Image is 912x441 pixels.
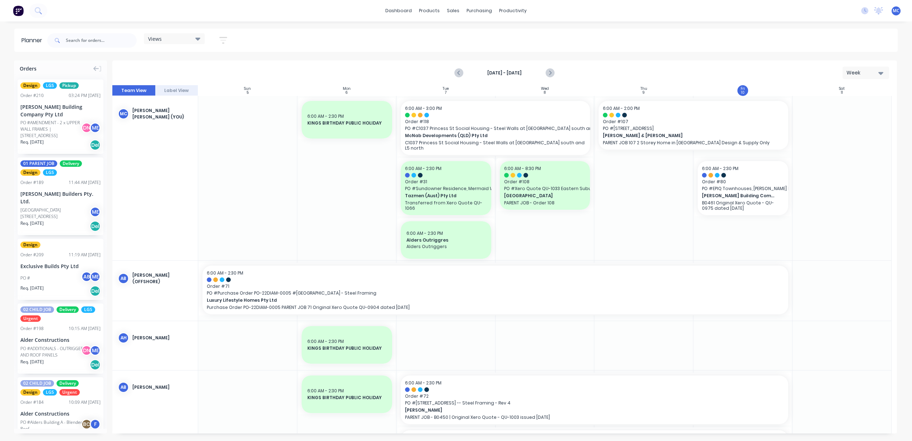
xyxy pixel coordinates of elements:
[207,290,784,296] span: PO # Purchase Order PO-22DIAM-0005 #[GEOGRAPHIC_DATA] - Steel Framing
[415,5,443,16] div: products
[307,388,344,394] span: 6:00 AM - 2:30 PM
[841,91,843,94] div: 11
[741,91,745,94] div: 10
[504,179,586,185] span: Order # 108
[60,160,82,167] span: Delivery
[307,338,344,344] span: 6:00 AM - 2:30 PM
[496,5,530,16] div: productivity
[843,67,889,79] button: Week
[155,85,198,96] button: Label View
[405,125,586,132] span: PO # C1037 Princess St Social Housing - Steel Walls at [GEOGRAPHIC_DATA] south and L5 north
[207,297,726,304] span: Luxury Lifestyle Homes Pty Ltd
[148,35,162,43] span: Views
[81,419,92,430] div: BC
[57,380,79,387] span: Delivery
[69,399,101,406] div: 10:09 AM [DATE]
[20,315,41,322] span: Urgent
[132,384,192,391] div: [PERSON_NAME]
[69,92,101,99] div: 03:24 PM [DATE]
[20,252,44,258] div: Order # 209
[406,243,486,250] span: Alders Outriggers
[643,91,645,94] div: 9
[405,105,442,111] span: 6:00 AM - 3:00 PM
[132,107,192,120] div: [PERSON_NAME] [PERSON_NAME] (You)
[90,140,101,150] div: Del
[20,169,40,176] span: Design
[702,185,784,192] span: PO # EPIQ Townhouses, [PERSON_NAME] Dr, [PERSON_NAME] Head - STAGE 1 (LW1) TH 6-11
[504,193,578,199] span: [GEOGRAPHIC_DATA]
[59,389,80,396] span: Urgent
[443,87,449,91] div: Tue
[741,87,745,91] div: Fri
[702,179,784,185] span: Order # 80
[90,271,101,282] div: ME
[702,200,784,211] p: B0461 Original Xero Quote - QU-0975 dated [DATE]
[118,382,129,393] div: AB
[81,122,92,133] div: DN
[90,359,101,370] div: Del
[69,252,101,258] div: 11:19 AM [DATE]
[307,394,386,401] span: KINGS BIRTHDAY PUBLIC HOLIDAY
[20,336,101,344] div: Alder Constructions
[603,118,784,125] span: Order # 107
[20,92,44,99] div: Order # 210
[504,165,541,171] span: 6:00 AM - 8:30 PM
[59,82,79,89] span: Pickup
[20,160,57,167] span: 01 PARENT JOB
[132,272,192,285] div: [PERSON_NAME] (OFFSHORE)
[893,8,899,14] span: MC
[405,132,568,139] span: McNab Developments (QLD) Pty Ltd
[43,389,57,396] span: LGS
[20,380,54,387] span: 02 CHILD JOB
[57,306,79,313] span: Delivery
[13,5,24,16] img: Factory
[504,185,586,192] span: PO # Xero Quote QU-1033 Eastern Suburbs Building
[640,87,647,91] div: Thu
[20,103,101,118] div: [PERSON_NAME] Building Company Pty Ltd
[90,419,101,430] div: F
[20,207,92,220] div: [GEOGRAPHIC_DATA][STREET_ADDRESS]
[405,118,586,125] span: Order # 118
[20,190,101,205] div: [PERSON_NAME] Builders Pty. Ltd.
[69,325,101,332] div: 10:15 AM [DATE]
[244,87,251,91] div: Sun
[345,91,348,94] div: 6
[343,87,351,91] div: Mon
[90,221,101,232] div: Del
[43,82,57,89] span: LGS
[406,230,443,236] span: 6:00 AM - 2:30 PM
[112,85,155,96] button: Team View
[443,5,463,16] div: sales
[405,193,479,199] span: Tazmen (Aust) Pty Ltd
[405,393,784,399] span: Order # 72
[20,306,54,313] span: 02 CHILD JOB
[603,132,766,139] span: [PERSON_NAME] & [PERSON_NAME]
[81,271,92,282] div: AB
[20,120,83,139] div: PO #AMENDMENT - 2 x UPPER WALL FRAMES | [STREET_ADDRESS]
[207,270,243,276] span: 6:00 AM - 2:30 PM
[20,65,36,72] span: Orders
[90,345,101,356] div: ME
[20,139,44,145] span: Req. [DATE]
[405,400,784,406] span: PO # [STREET_ADDRESS] -- Steel Framing - Rev 4
[66,33,137,48] input: Search for orders...
[603,125,784,132] span: PO # [STREET_ADDRESS]
[405,179,487,185] span: Order # 31
[20,285,44,291] span: Req. [DATE]
[307,345,386,352] span: KINGS BIRTHDAY PUBLIC HOLIDAY
[847,69,879,77] div: Week
[702,193,776,199] span: [PERSON_NAME] Building Company Pty Ltd
[247,91,249,94] div: 5
[90,122,101,133] div: ME
[118,273,129,284] div: AB
[20,399,44,406] div: Order # 184
[20,325,44,332] div: Order # 198
[90,286,101,296] div: Del
[469,70,540,76] strong: [DATE] - [DATE]
[20,359,44,365] span: Req. [DATE]
[702,165,738,171] span: 6:00 AM - 2:30 PM
[43,169,57,176] span: LGS
[504,200,586,205] p: PARENT JOB - Order 108
[90,207,101,217] div: ME
[132,335,192,341] div: [PERSON_NAME]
